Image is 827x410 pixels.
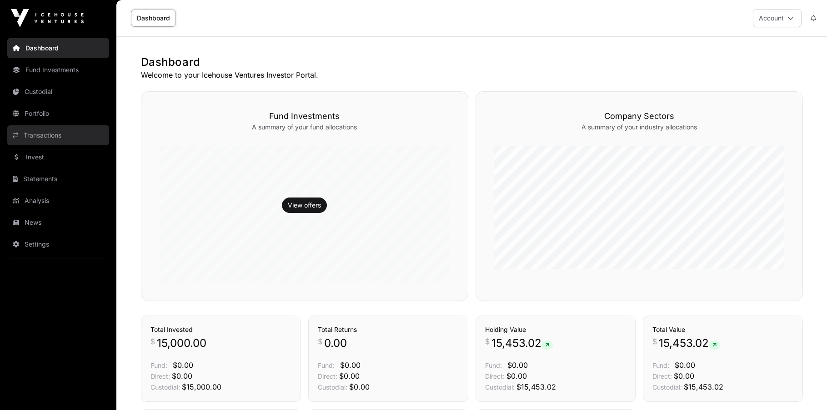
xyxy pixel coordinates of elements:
[494,110,784,123] h3: Company Sectors
[7,191,109,211] a: Analysis
[7,212,109,232] a: News
[652,372,672,380] span: Direct:
[485,325,626,334] h3: Holding Value
[150,383,180,391] span: Custodial:
[659,336,720,351] span: 15,453.02
[7,234,109,254] a: Settings
[160,123,450,132] p: A summary of your fund allocations
[674,371,694,380] span: $0.00
[491,336,553,351] span: 15,453.02
[782,366,827,410] iframe: Chat Widget
[7,60,109,80] a: Fund Investments
[150,325,291,334] h3: Total Invested
[324,336,347,351] span: 0.00
[318,383,347,391] span: Custodial:
[7,125,109,145] a: Transactions
[652,336,657,347] span: $
[7,147,109,167] a: Invest
[485,383,515,391] span: Custodial:
[318,336,322,347] span: $
[157,336,206,351] span: 15,000.00
[652,361,669,369] span: Fund:
[131,10,176,27] a: Dashboard
[340,361,361,370] span: $0.00
[485,372,505,380] span: Direct:
[318,361,335,369] span: Fund:
[11,9,84,27] img: Icehouse Ventures Logo
[141,69,803,80] p: Welcome to your Icehouse Ventures Investor Portal.
[7,104,109,123] a: Portfolio
[150,361,167,369] span: Fund:
[282,198,327,213] button: View offers
[288,201,321,210] a: View offers
[7,82,109,102] a: Custodial
[494,123,784,132] p: A summary of your industry allocations
[173,361,193,370] span: $0.00
[7,38,109,58] a: Dashboard
[172,371,192,380] span: $0.00
[485,361,502,369] span: Fund:
[652,325,793,334] h3: Total Value
[485,336,490,347] span: $
[753,9,802,27] button: Account
[160,110,450,123] h3: Fund Investments
[150,372,170,380] span: Direct:
[684,382,723,391] span: $15,453.02
[150,336,155,347] span: $
[7,169,109,189] a: Statements
[318,325,459,334] h3: Total Returns
[506,371,527,380] span: $0.00
[339,371,360,380] span: $0.00
[141,55,803,69] h1: Dashboard
[675,361,695,370] span: $0.00
[349,382,370,391] span: $0.00
[652,383,682,391] span: Custodial:
[507,361,528,370] span: $0.00
[182,382,221,391] span: $15,000.00
[318,372,337,380] span: Direct:
[516,382,556,391] span: $15,453.02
